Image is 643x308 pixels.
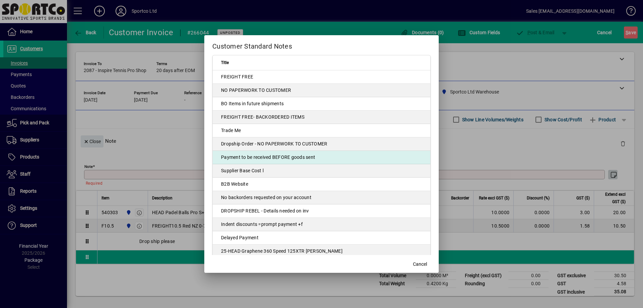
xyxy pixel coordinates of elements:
td: Delayed Payment [213,231,430,245]
td: NO PAPERWORK TO CUSTOMER [213,84,430,97]
span: Cancel [413,261,427,268]
td: Supplier Base Cost l [213,164,430,178]
h2: Customer Standard Notes [204,35,439,55]
td: No backorders requested on your account [213,191,430,204]
td: 25-HEAD Graphene 360 Speed 125XTR [PERSON_NAME] [213,245,430,258]
td: B2B Website [213,178,430,191]
td: Indent discounts =prompt payment +f [213,218,430,231]
td: DROPSHIP REBEL - Details needed on inv [213,204,430,218]
td: FREIGHT FREE- BACKORDERED ITEMS [213,111,430,124]
td: Payment to be received BEFORE goods sent [213,151,430,164]
td: BO Items in future shipments [213,97,430,111]
span: Title [221,59,229,66]
td: Dropship Order - NO PAPERWORK TO CUSTOMER [213,137,430,151]
td: Trade Me [213,124,430,137]
td: FREIGHT FREE [213,70,430,84]
button: Cancel [409,258,431,270]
